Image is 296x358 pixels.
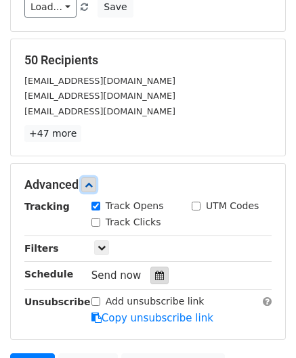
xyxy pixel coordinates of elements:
label: Add unsubscribe link [106,294,205,309]
h5: Advanced [24,177,272,192]
small: [EMAIL_ADDRESS][DOMAIN_NAME] [24,91,175,101]
label: UTM Codes [206,199,259,213]
strong: Unsubscribe [24,296,91,307]
a: Copy unsubscribe link [91,312,213,324]
strong: Tracking [24,201,70,212]
label: Track Clicks [106,215,161,229]
a: +47 more [24,125,81,142]
small: [EMAIL_ADDRESS][DOMAIN_NAME] [24,106,175,116]
h5: 50 Recipients [24,53,272,68]
iframe: Chat Widget [228,293,296,358]
label: Track Opens [106,199,164,213]
strong: Filters [24,243,59,254]
small: [EMAIL_ADDRESS][DOMAIN_NAME] [24,76,175,86]
span: Send now [91,269,142,282]
strong: Schedule [24,269,73,279]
